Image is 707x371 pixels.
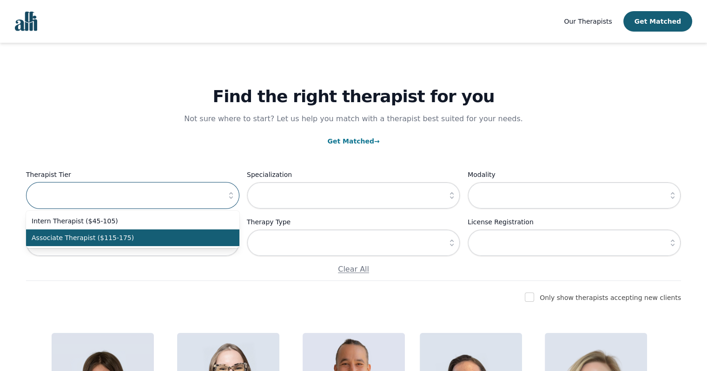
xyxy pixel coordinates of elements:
[564,16,612,27] a: Our Therapists
[540,294,681,301] label: Only show therapists accepting new clients
[564,18,612,25] span: Our Therapists
[374,137,380,145] span: →
[26,87,681,106] h1: Find the right therapist for you
[468,216,681,228] label: License Registration
[247,216,460,228] label: Therapy Type
[32,216,223,226] span: Intern Therapist ($45-105)
[468,169,681,180] label: Modality
[327,137,379,145] a: Get Matched
[15,12,37,31] img: alli logo
[623,11,692,32] button: Get Matched
[175,113,532,124] p: Not sure where to start? Let us help you match with a therapist best suited for your needs.
[247,169,460,180] label: Specialization
[32,233,223,242] span: Associate Therapist ($115-175)
[26,169,239,180] label: Therapist Tier
[26,264,681,275] p: Clear All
